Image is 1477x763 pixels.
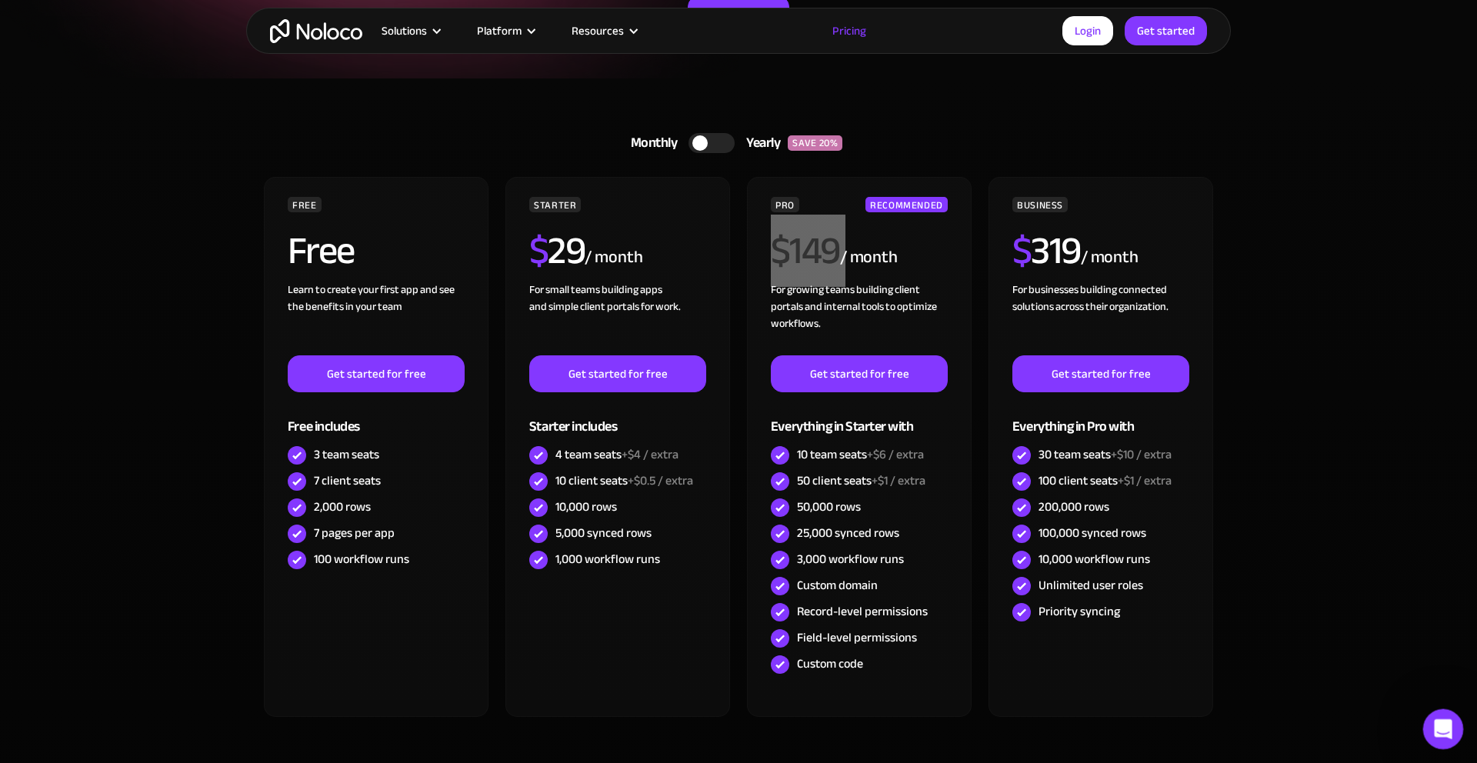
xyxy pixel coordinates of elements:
[1118,469,1172,492] span: +$1 / extra
[32,405,258,421] div: Watch our Video Tutorials
[16,204,292,261] div: Profile image for CalebThe Starter plan does let you invite clients, but it is limited to only 10...
[555,446,678,463] div: 4 team seats
[771,232,840,270] h2: 149
[288,232,355,270] h2: Free
[288,355,465,392] a: Get started for free
[529,282,706,355] div: For small teams building apps and simple client portals for work. ‍
[555,551,660,568] div: 1,000 workflow runs
[32,217,62,248] img: Profile image for Caleb
[585,245,642,270] div: / month
[797,577,878,594] div: Custom domain
[194,25,225,55] img: Profile image for Caleb
[788,135,842,151] div: SAVE 20%
[1081,245,1139,270] div: / month
[32,348,258,365] div: Pricing FAQs
[22,342,285,371] a: Pricing FAQs
[31,135,277,162] p: How can we help?
[32,194,276,210] div: Recent message
[797,629,917,646] div: Field-level permissions
[572,21,624,41] div: Resources
[1125,16,1207,45] a: Get started
[797,446,924,463] div: 10 team seats
[314,472,381,489] div: 7 client seats
[771,355,948,392] a: Get started for free
[288,392,465,442] div: Free includes
[529,197,581,212] div: STARTER
[15,269,292,328] div: Ask a questionAI Agent and team can help
[68,232,99,248] div: Caleb
[771,282,948,355] div: For growing teams building client portals and internal tools to optimize workflows.
[314,498,371,515] div: 2,000 rows
[314,525,395,541] div: 7 pages per app
[65,461,276,477] div: Status: All systems operational
[797,655,863,672] div: Custom code
[270,19,362,43] a: home
[555,525,652,541] div: 5,000 synced rows
[628,469,693,492] span: +$0.5 / extra
[32,377,258,393] div: Explore our Noloco Guides
[555,472,693,489] div: 10 client seats
[797,525,899,541] div: 25,000 synced rows
[1039,577,1143,594] div: Unlimited user roles
[32,282,258,298] div: Ask a question
[265,25,292,52] div: Close
[288,197,322,212] div: FREE
[102,232,156,248] div: • 40m ago
[31,29,55,54] img: logo
[1012,215,1032,287] span: $
[529,355,706,392] a: Get started for free
[288,282,465,355] div: Learn to create your first app and see the benefits in your team ‍
[1012,232,1081,270] h2: 319
[771,215,790,287] span: $
[15,181,292,262] div: Recent messageProfile image for CalebThe Starter plan does let you invite clients, but it is limi...
[865,197,948,212] div: RECOMMENDED
[314,551,409,568] div: 100 workflow runs
[1039,551,1150,568] div: 10,000 workflow runs
[1039,603,1120,620] div: Priority syncing
[797,498,861,515] div: 50,000 rows
[1062,16,1113,45] a: Login
[1012,355,1189,392] a: Get started for free
[735,132,788,155] div: Yearly
[1012,392,1189,442] div: Everything in Pro with
[223,25,254,55] img: Profile image for Darragh
[477,21,522,41] div: Platform
[382,21,427,41] div: Solutions
[529,232,585,270] h2: 29
[552,21,655,41] div: Resources
[314,446,379,463] div: 3 team seats
[362,21,458,41] div: Solutions
[771,197,799,212] div: PRO
[1423,709,1464,750] iframe: Intercom live chat
[797,472,925,489] div: 50 client seats
[529,392,706,442] div: Starter includes
[458,21,552,41] div: Platform
[31,109,277,135] p: Hi there 👋
[771,392,948,442] div: Everything in Starter with
[22,399,285,428] a: Watch our Video Tutorials
[1012,282,1189,355] div: For businesses building connected solutions across their organization. ‍
[840,245,898,270] div: / month
[22,371,285,399] a: Explore our Noloco Guides
[1039,498,1109,515] div: 200,000 rows
[813,21,885,41] a: Pricing
[529,215,548,287] span: $
[1039,472,1172,489] div: 100 client seats
[555,498,617,515] div: 10,000 rows
[16,443,292,495] div: Status: All systems operational
[797,551,904,568] div: 3,000 workflow runs
[165,25,195,55] img: Profile image for Pranay
[622,443,678,466] span: +$4 / extra
[1012,197,1068,212] div: BUSINESS
[612,132,689,155] div: Monthly
[205,518,258,529] span: Messages
[872,469,925,492] span: +$1 / extra
[867,443,924,466] span: +$6 / extra
[59,518,94,529] span: Home
[797,603,928,620] div: Record-level permissions
[32,298,258,315] div: AI Agent and team can help
[1039,525,1146,541] div: 100,000 synced rows
[1039,446,1172,463] div: 30 team seats
[1111,443,1172,466] span: +$10 / extra
[154,480,308,541] button: Messages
